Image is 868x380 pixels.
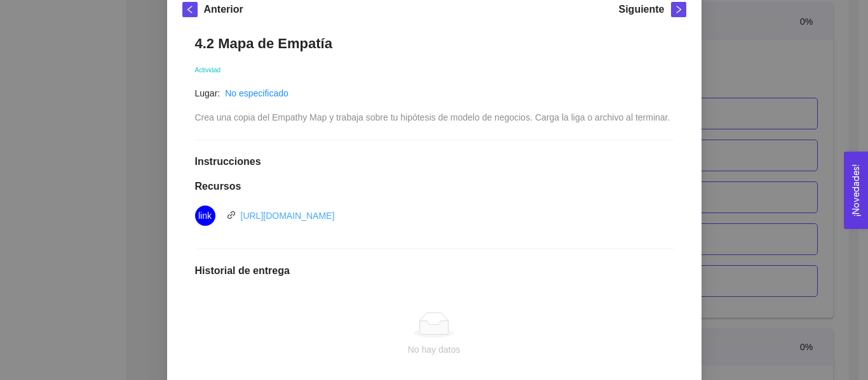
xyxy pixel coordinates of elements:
a: No especificado [225,88,288,98]
span: left [183,5,197,14]
span: Actividad [195,67,221,74]
button: Open Feedback Widget [844,152,868,229]
span: link [198,206,212,226]
span: right [672,5,686,14]
a: [URL][DOMAIN_NAME] [241,211,335,221]
h1: Historial de entrega [195,265,674,277]
h5: Siguiente [618,2,664,17]
h1: Recursos [195,180,674,193]
span: Crea una copia del Empathy Map y trabaja sobre tu hipótesis de modelo de negocios. Carga la liga ... [195,112,670,122]
button: left [182,2,198,17]
h1: Instrucciones [195,155,674,168]
article: Lugar: [195,86,220,100]
button: right [671,2,686,17]
h5: Anterior [204,2,243,17]
h1: 4.2 Mapa de Empatía [195,35,674,52]
span: link [227,211,236,219]
div: No hay datos [205,343,663,357]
